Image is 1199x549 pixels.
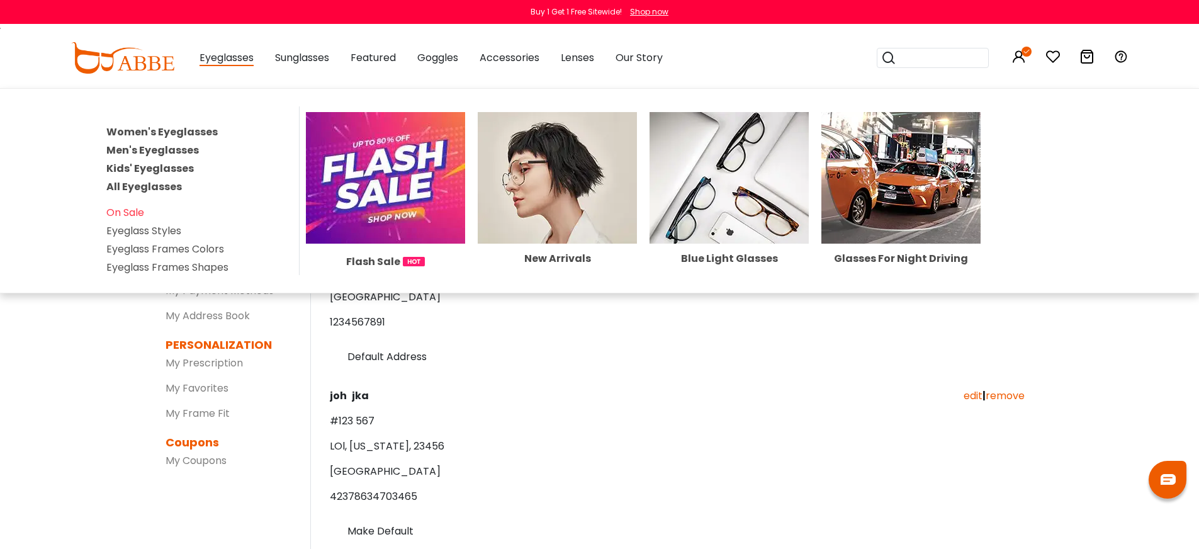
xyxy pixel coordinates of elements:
a: My Prescription [166,356,243,370]
div: Glasses For Night Driving [821,254,981,264]
a: Blue Light Glasses [650,170,809,264]
label: Default Address [347,349,427,365]
span: Featured [351,50,396,65]
a: Glasses For Night Driving [821,170,981,264]
label: Make Default [347,524,414,539]
a: My Coupons [166,453,227,468]
span: Sunglasses [275,50,329,65]
a: All Eyeglasses [106,179,182,194]
a: New Arrivals [478,170,637,264]
span: Lenses [561,50,594,65]
img: Flash Sale [306,112,465,244]
a: Eyeglass Frames Shapes [106,260,228,274]
p: [GEOGRAPHIC_DATA] [330,464,1025,479]
div: Blue Light Glasses [650,254,809,264]
a: Kids' Eyeglasses [106,161,194,176]
a: My Address Book [166,308,250,323]
a: My Frame Fit [166,406,230,421]
img: Glasses For Night Driving [821,112,981,244]
span: Our Story [616,50,663,65]
img: Blue Light Glasses [650,112,809,244]
img: New Arrivals [478,112,637,244]
a: Shop now [624,6,668,17]
p: 42378634703465 [330,489,1025,504]
a: On Sale [106,205,144,220]
img: chat [1161,474,1176,485]
img: abbeglasses.com [71,42,174,74]
p: #123 567 [330,414,1025,429]
a: My Payment Methods [166,283,274,298]
span: jka [352,388,369,403]
a: Men's Eyeglasses [106,143,199,157]
span: Goggles [417,50,458,65]
p: LOl, [US_STATE], 23456 [330,439,1025,454]
a: Eyeglass Frames Colors [106,242,224,256]
a: remove [986,388,1025,403]
span: joh [330,388,347,404]
span: Eyeglasses [200,50,254,66]
span: | [964,388,1025,404]
a: Flash Sale [306,170,465,269]
div: New Arrivals [478,254,637,264]
a: Women's Eyeglasses [106,125,218,139]
span: Flash Sale [346,254,400,269]
div: Buy 1 Get 1 Free Sitewide! [531,6,622,18]
a: My Favorites [166,381,228,395]
p: [GEOGRAPHIC_DATA] [330,290,1025,305]
img: 1724998894317IetNH.gif [403,257,425,266]
dt: PERSONALIZATION [166,336,291,353]
a: Eyeglass Styles [106,224,181,238]
div: Shop now [630,6,668,18]
dt: Coupons [166,434,291,451]
a: edit [964,388,982,403]
p: 1234567891 [330,315,1025,330]
span: Accessories [480,50,539,65]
